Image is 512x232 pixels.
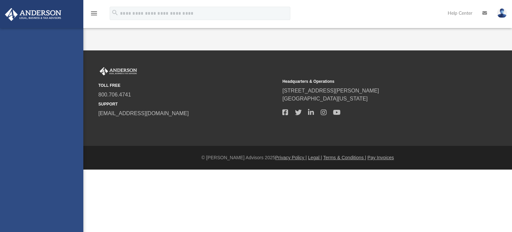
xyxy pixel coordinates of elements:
a: menu [90,13,98,17]
a: [GEOGRAPHIC_DATA][US_STATE] [282,96,368,101]
img: Anderson Advisors Platinum Portal [98,67,138,76]
a: Terms & Conditions | [323,155,366,160]
i: search [111,9,119,16]
a: Legal | [308,155,322,160]
img: Anderson Advisors Platinum Portal [3,8,63,21]
img: User Pic [497,8,507,18]
a: Pay Invoices [367,155,394,160]
a: 800.706.4741 [98,92,131,97]
a: Privacy Policy | [275,155,307,160]
a: [STREET_ADDRESS][PERSON_NAME] [282,88,379,93]
small: SUPPORT [98,101,278,107]
small: TOLL FREE [98,82,278,88]
div: © [PERSON_NAME] Advisors 2025 [83,154,512,161]
i: menu [90,9,98,17]
small: Headquarters & Operations [282,78,462,84]
a: [EMAIL_ADDRESS][DOMAIN_NAME] [98,110,189,116]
